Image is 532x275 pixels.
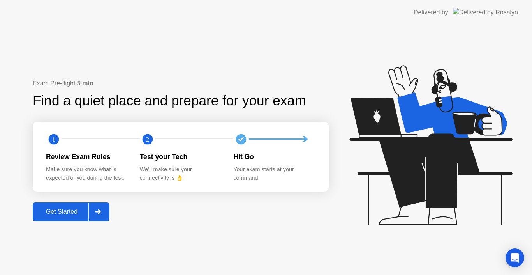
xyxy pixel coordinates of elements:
[146,135,149,143] text: 2
[33,90,307,111] div: Find a quiet place and prepare for your exam
[35,208,88,215] div: Get Started
[453,8,518,17] img: Delivered by Rosalyn
[46,152,127,162] div: Review Exam Rules
[233,152,315,162] div: Hit Go
[414,8,448,17] div: Delivered by
[140,165,221,182] div: We’ll make sure your connectivity is 👌
[52,135,55,143] text: 1
[33,79,329,88] div: Exam Pre-flight:
[46,165,127,182] div: Make sure you know what is expected of you during the test.
[140,152,221,162] div: Test your Tech
[77,80,93,87] b: 5 min
[33,202,109,221] button: Get Started
[506,248,524,267] div: Open Intercom Messenger
[233,165,315,182] div: Your exam starts at your command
